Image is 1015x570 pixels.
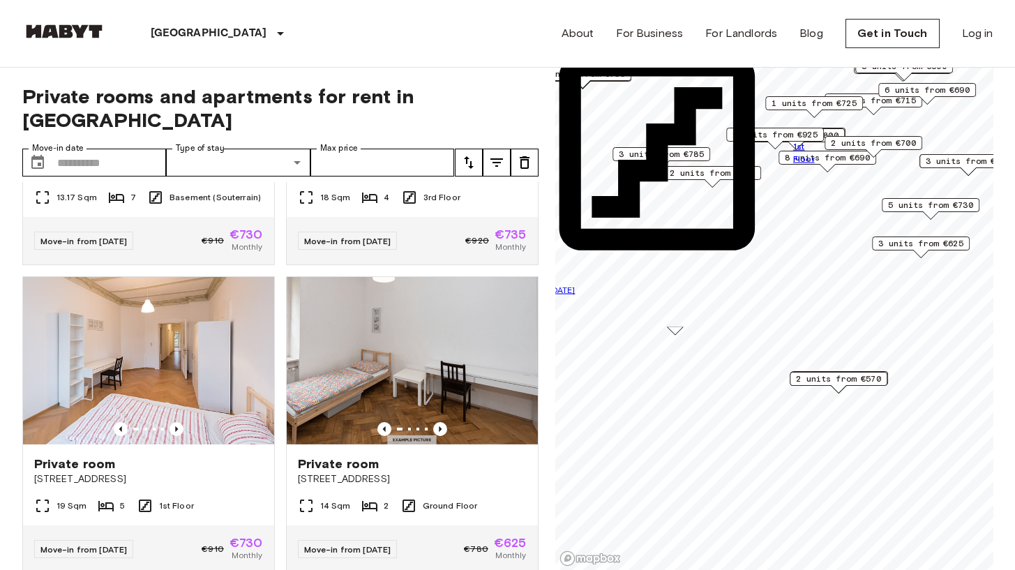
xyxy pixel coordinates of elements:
span: €730 [230,228,263,241]
button: Previous image [433,422,447,436]
div: Map marker [825,136,922,158]
div: Map marker [765,96,863,118]
span: 5 units from €730 [888,199,973,211]
button: tune [483,149,511,177]
div: Map marker [779,151,876,172]
span: Monthly [232,549,262,562]
span: Basement (Souterrain) [170,191,261,204]
button: tune [511,149,539,177]
span: Private rooms and apartments for rent in [GEOGRAPHIC_DATA] [22,84,539,132]
span: €920 [465,234,489,247]
span: 5 units from €715 [831,94,916,107]
button: Choose date [24,149,52,177]
div: Map marker [882,198,979,220]
button: Previous image [170,422,183,436]
span: 7 [130,191,136,204]
div: Map marker [878,83,976,105]
span: Monthly [232,241,262,253]
span: Move-in from [DATE] [40,544,128,555]
div: Map marker [854,60,952,82]
div: Map marker [872,237,970,258]
span: 3 units from €745 [926,155,1011,167]
span: €910 [202,234,224,247]
span: Monthly [495,549,526,562]
div: Map marker [825,93,922,115]
span: From [DATE] [526,285,575,295]
span: 4 [384,191,389,204]
div: Map marker [790,371,888,393]
div: Map marker [855,59,953,81]
span: 4 units from €800 [753,129,839,142]
span: [STREET_ADDRESS] [34,472,263,486]
span: Monthly [495,241,526,253]
span: 6 units from €690 [885,84,970,96]
span: 14 Sqm [320,500,351,512]
span: €730 [230,537,263,549]
span: 1st Floor [159,500,194,512]
div: Map marker [747,128,845,150]
span: 13.17 Sqm [57,191,97,204]
a: About [562,25,594,42]
a: Log in [962,25,993,42]
span: Move-in from [DATE] [304,236,391,246]
button: Previous image [377,422,391,436]
img: Habyt [22,24,106,38]
span: Private room [34,456,116,472]
p: €805 [526,306,823,320]
span: 5 [120,500,125,512]
label: Max price [320,142,358,154]
span: 2 units from €700 [831,137,916,149]
span: €780 [464,543,488,555]
a: Mapbox logo [559,550,621,567]
div: Map marker [790,372,887,393]
span: 2 [384,500,389,512]
span: 3rd Floor [423,191,460,204]
a: Blog [799,25,823,42]
span: 19 Sqm [57,500,87,512]
label: Type of stay [176,142,225,154]
button: tune [455,149,483,177]
p: [GEOGRAPHIC_DATA] [151,25,267,42]
span: 1st Floor [792,140,823,165]
span: €625 [494,537,527,549]
button: Previous image [114,422,128,436]
span: €910 [202,543,224,555]
span: 8 units from €690 [785,151,870,164]
span: [STREET_ADDRESS] [298,472,527,486]
span: 3 units from €625 [878,237,963,250]
a: Get in Touch [845,19,940,48]
span: Private room [298,456,379,472]
span: 2 units from €570 [796,373,881,385]
label: Move-in date [32,142,84,154]
span: 1 units from €725 [772,97,857,110]
a: For Business [616,25,683,42]
div: Map marker [748,128,845,149]
img: Marketing picture of unit DE-02-040-02M [23,277,274,444]
a: For Landlords [705,25,777,42]
span: Move-in from [DATE] [304,544,391,555]
span: 18 Sqm [320,191,351,204]
span: Ground Floor [423,500,478,512]
img: Marketing picture of unit DE-02-026-02M [287,277,538,444]
span: Move-in from [DATE] [40,236,128,246]
span: €735 [495,228,527,241]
